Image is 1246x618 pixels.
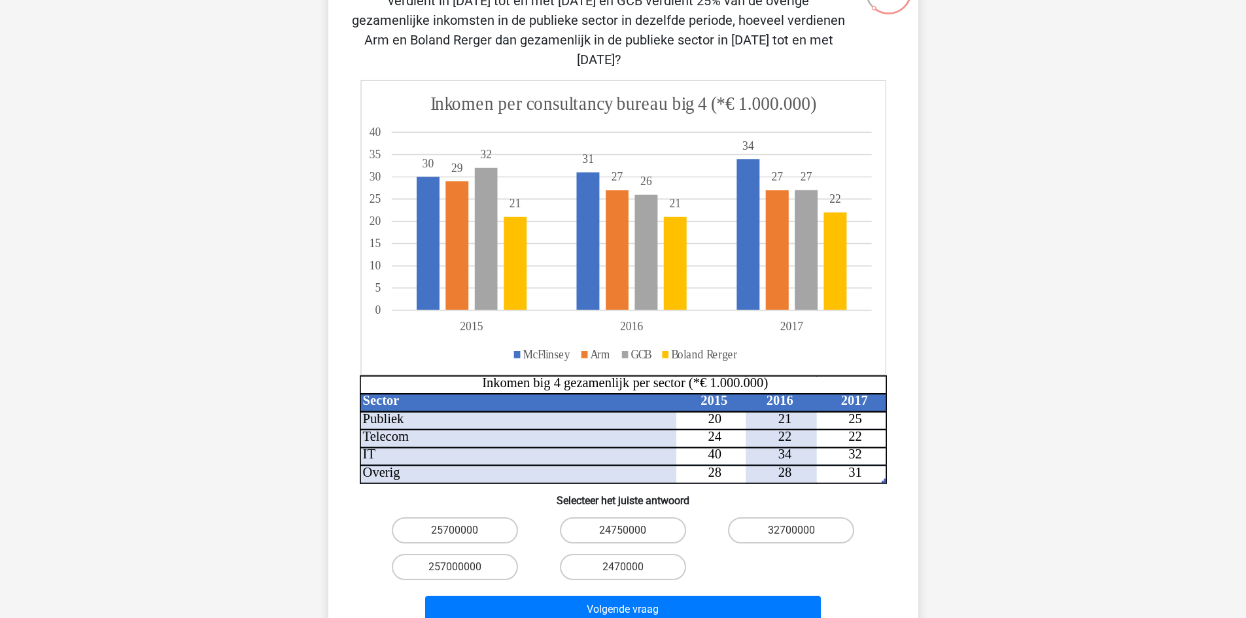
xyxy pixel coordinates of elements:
tspan: Sector [362,393,399,407]
tspan: 31 [848,465,862,479]
tspan: Arm [590,347,610,361]
label: 24750000 [560,517,686,543]
tspan: 22 [848,429,862,443]
tspan: 0 [375,303,381,317]
tspan: 30 [369,170,381,184]
tspan: 10 [369,259,381,273]
tspan: McFlinsey [523,347,570,361]
tspan: 22 [778,429,791,443]
tspan: 25 [369,192,381,206]
tspan: Telecom [362,429,408,443]
tspan: 2727 [611,170,782,184]
label: 2470000 [560,554,686,580]
tspan: Inkomen big 4 gezamenlijk per sector (*€ 1.000.000) [482,375,768,390]
tspan: 27 [800,170,812,184]
tspan: GCB [631,347,651,361]
tspan: Publiek [362,411,404,426]
tspan: 34 [742,139,753,152]
tspan: 201520162017 [460,320,803,334]
tspan: 32 [848,447,862,462]
h6: Selecteer het juiste antwoord [349,484,897,507]
tspan: 5 [375,281,381,295]
tspan: Overig [362,465,400,480]
tspan: 32 [480,148,492,162]
tspan: 25 [848,411,862,426]
tspan: 28 [778,465,791,479]
tspan: 15 [369,237,381,250]
tspan: Boland Rerger [671,347,737,361]
label: 257000000 [392,554,518,580]
tspan: 40 [708,447,721,462]
tspan: 30 [422,156,434,170]
tspan: IT [362,447,375,462]
tspan: 20 [708,411,721,426]
tspan: 29 [451,161,463,175]
tspan: 24 [708,429,721,443]
tspan: Inkomen per consultancy bureau big 4 (*€ 1.000.000) [430,92,816,115]
tspan: 21 [778,411,791,426]
tspan: 2015 [701,393,727,407]
tspan: 20 [369,215,381,228]
tspan: 35 [369,148,381,162]
tspan: 22 [829,192,841,206]
tspan: 28 [708,465,721,479]
tspan: 31 [582,152,594,165]
tspan: 34 [778,447,791,462]
tspan: 2017 [840,393,867,407]
label: 32700000 [728,517,854,543]
tspan: 26 [640,174,652,188]
tspan: 2121 [509,197,680,211]
tspan: 2016 [766,393,793,407]
label: 25700000 [392,517,518,543]
tspan: 40 [369,125,381,139]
